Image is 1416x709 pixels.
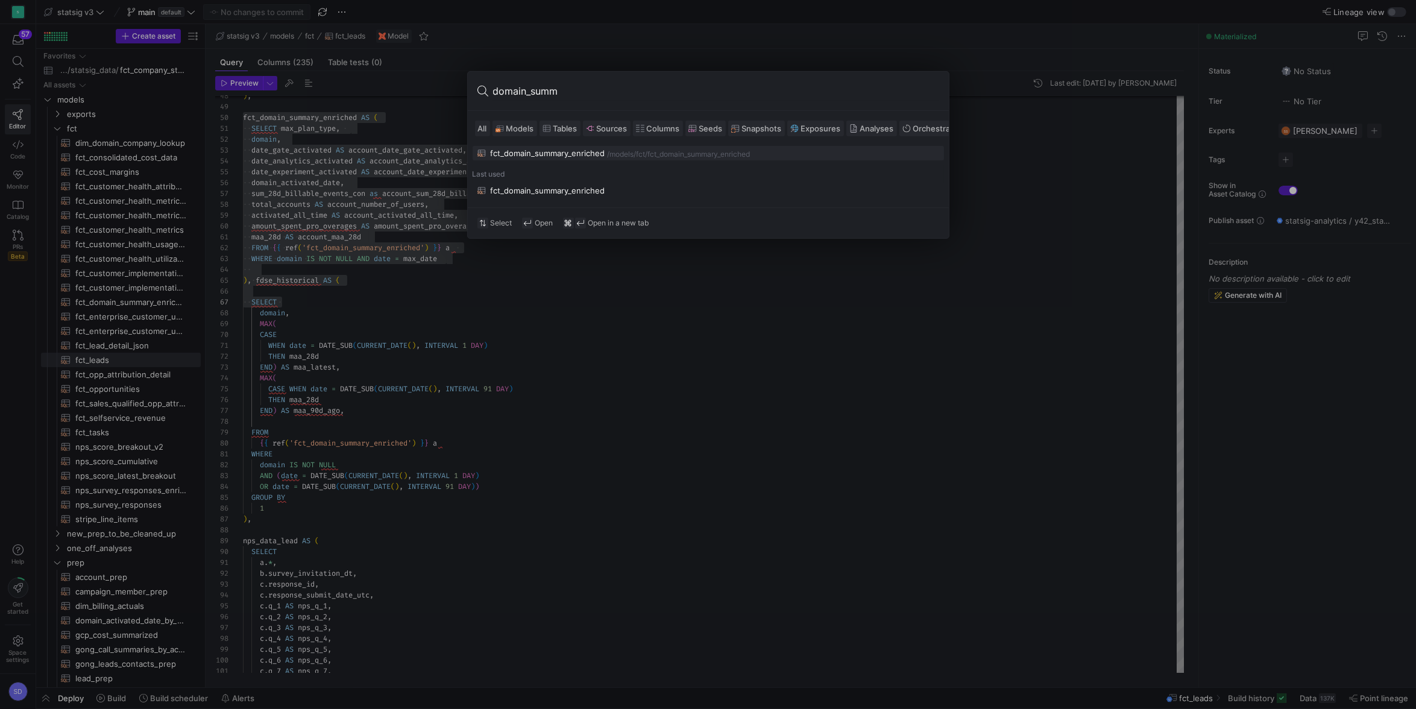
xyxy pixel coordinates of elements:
span: ⌘ [563,218,574,228]
div: Open in a new tab [563,218,649,228]
button: Snapshots [728,121,785,136]
div: fct [637,150,646,159]
span: Analyses [860,124,894,133]
div: /fct_domain_summary_enriched [646,150,750,159]
button: Columns [633,121,683,136]
span: Sources [597,124,628,133]
div: fct_domain_summary_enriched [491,148,605,158]
div: /models/ [608,150,637,159]
span: Models [506,124,534,133]
span: All [478,124,487,133]
span: Orchestrations [913,124,969,133]
span: Exposures [801,124,841,133]
button: Seeds [685,121,726,136]
div: Select [477,218,512,228]
button: Sources [583,121,631,136]
span: Snapshots [742,124,782,133]
div: Last used [473,170,944,178]
button: Orchestrations [899,121,972,136]
input: Search or run a command [493,81,939,101]
button: Tables [540,121,581,136]
div: fct_domain_summary_enriched [491,186,605,195]
button: Analyses [846,121,897,136]
button: Models [492,121,537,136]
div: Open [522,218,553,228]
span: Columns [647,124,680,133]
button: All [475,121,490,136]
button: Exposures [787,121,844,136]
span: Tables [553,124,577,133]
span: Seeds [699,124,723,133]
